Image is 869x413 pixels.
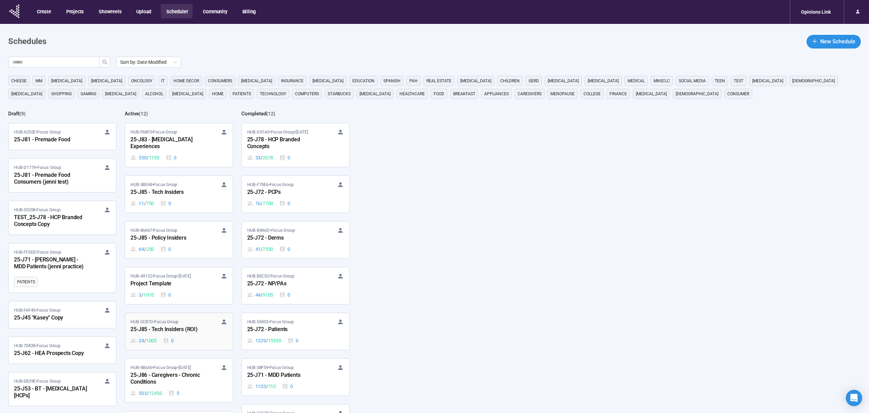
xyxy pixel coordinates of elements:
span: ( 9 ) [19,111,26,116]
div: 503 [130,389,162,397]
button: Scheduler [161,4,193,18]
span: 9105 [263,291,273,299]
span: ( 12 ) [266,111,275,116]
span: HUB-EB29E • Focus Group [14,378,61,385]
span: plus [812,39,817,44]
span: Spanish [383,77,401,84]
a: HUB-35208•Focus GroupTEST_25-J78 - HCP Branded Concepts Copy [9,201,116,234]
h2: Completed [241,111,266,117]
span: HUB-BEC52 • Focus Group [247,273,294,280]
span: [MEDICAL_DATA] [752,77,783,84]
a: HUB-D51A0•Focus Group•[DATE]25-J78 - HCP Branded Concepts33 / 20780 [242,123,349,167]
span: [MEDICAL_DATA] [91,77,122,84]
div: 0 [160,245,171,253]
span: HUB-686A6 • Focus Group • [130,364,191,371]
div: 25-J53 - BT - [MEDICAL_DATA] [HCPs] [14,385,89,400]
a: HUB-55503•Focus Group25-J72 - Patients1329 / 155500 [242,313,349,350]
time: [DATE] [296,129,308,134]
span: Teen [715,77,725,84]
span: [MEDICAL_DATA] [548,77,579,84]
button: Community [197,4,232,18]
span: healthcare [400,90,425,97]
span: [MEDICAL_DATA] [588,77,619,84]
span: real estate [426,77,451,84]
a: HUB-F68F0•Focus Group25-J83 - [MEDICAL_DATA] Experiences330 / 11500 [125,123,233,167]
span: HUB-CC87D • Focus Group [130,318,178,325]
div: 25-J45 "Kasey" Copy [14,314,89,323]
a: HUB-B9A6D•Focus Group25-J72 - Derms41 / 75500 [242,222,349,258]
button: Billing [237,4,261,18]
div: 25-J85 - Tech Insiders (ROI) [130,325,206,334]
span: / [144,337,146,344]
div: 5 [168,389,179,397]
span: 750 [146,200,154,207]
div: 0 [279,200,290,207]
h2: Active [125,111,139,117]
div: 0 [163,337,174,344]
span: 250 [146,245,154,253]
span: / [144,200,146,207]
div: 25-J72 - PCPs [247,188,322,197]
span: Patients [17,279,35,285]
h1: Schedules [8,35,46,48]
div: 1103 [247,383,276,390]
span: home [212,90,224,97]
div: 44 [247,291,274,299]
span: / [266,337,268,344]
span: New Schedule [820,37,855,46]
a: HUB-D1719•Focus Group25-J81 - Premade Food Consumers (jenni test) [9,159,116,192]
span: home decor [173,77,199,84]
a: HUB-EB29E•Focus Group25-J53 - BT - [MEDICAL_DATA] [HCPs] [9,372,116,406]
div: 0 [288,337,298,344]
span: HUB-38F59 • Focus Group [247,364,294,371]
div: 25-J81 - Premade Food Consumers (jenni test) [14,171,89,187]
span: 12450 [149,389,162,397]
span: consumers [208,77,232,84]
span: 7550 [263,245,273,253]
div: 25-J85 - Tech Insiders [130,188,206,197]
button: Create [31,4,56,18]
span: [MEDICAL_DATA] [11,90,42,97]
a: HUB-686A6•Focus Group•[DATE]25-J86 - Caregivers - Chronic Conditions503 / 124505 [125,359,233,402]
span: social media [679,77,706,84]
div: 25-J81 - Premade Food [14,136,89,144]
span: / [261,200,263,207]
span: appliances [484,90,509,97]
span: Patients [233,90,251,97]
span: medical [628,77,645,84]
span: Sort by: Date Modified [120,57,177,67]
span: finance [609,90,627,97]
span: [MEDICAL_DATA] [241,77,272,84]
button: Projects [61,4,88,18]
span: search [102,59,108,65]
span: 7700 [263,200,273,207]
div: Project Template [130,280,206,288]
span: HUB-8A667 • Focus Group [130,227,177,234]
span: GERD [529,77,539,84]
span: alcohol [145,90,163,97]
div: 0 [282,383,293,390]
div: 0 [166,154,177,161]
span: HUB-B9A6D • Focus Group [247,227,295,234]
div: 0 [160,291,171,299]
span: / [144,245,146,253]
div: 25-J72 - NP/PAs [247,280,322,288]
span: [MEDICAL_DATA] [636,90,667,97]
button: search [99,57,110,68]
div: 41 [247,245,274,253]
span: HUB-FAF45 • Focus Group [14,307,60,314]
a: HUB-BEC52•Focus Group25-J72 - NP/PAs44 / 91050 [242,267,349,304]
span: 1150 [149,154,159,161]
span: HUB-F79E6 • Focus Group [247,181,294,188]
a: HUB-FAF45•Focus Group25-J45 "Kasey" Copy [9,301,116,328]
span: / [261,154,263,161]
span: MM [36,77,42,84]
button: Upload [131,4,156,18]
span: computers [295,90,319,97]
span: [MEDICAL_DATA] [105,90,136,97]
a: HUB-3BE48•Focus Group25-J85 - Tech Insiders11 / 7500 [125,176,233,213]
span: ( 12 ) [139,111,148,116]
span: breakfast [453,90,475,97]
div: 25-J71 - [PERSON_NAME] - MDD Patients (jenni practice) [14,256,89,271]
a: HUB-A252E•Focus Group25-J81 - Premade Food [9,123,116,150]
